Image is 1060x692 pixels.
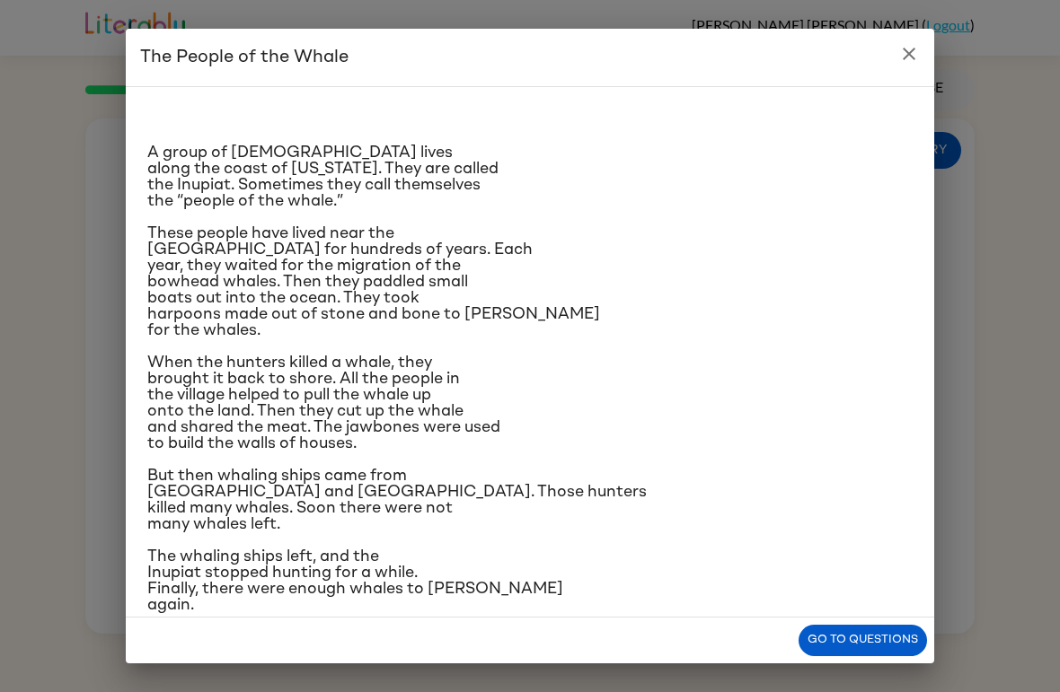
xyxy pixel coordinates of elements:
[147,145,499,209] span: A group of [DEMOGRAPHIC_DATA] lives along the coast of [US_STATE]. They are called the Inupiat. S...
[799,625,927,656] button: Go to questions
[147,548,563,613] span: The whaling ships left, and the Inupiat stopped hunting for a while. Finally, there were enough w...
[126,29,934,86] h2: The People of the Whale
[147,355,500,451] span: When the hunters killed a whale, they brought it back to shore. All the people in the village hel...
[891,36,927,72] button: close
[147,468,647,532] span: But then whaling ships came from [GEOGRAPHIC_DATA] and [GEOGRAPHIC_DATA]. Those hunters killed ma...
[147,225,600,338] span: These people have lived near the [GEOGRAPHIC_DATA] for hundreds of years. Each year, they waited ...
